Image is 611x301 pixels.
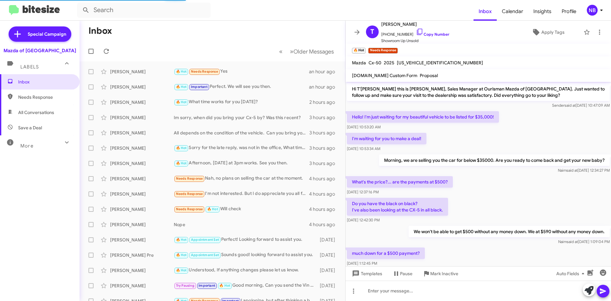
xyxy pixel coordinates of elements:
[387,268,418,279] button: Pause
[346,268,387,279] button: Templates
[420,73,438,78] span: Proposal
[174,144,309,152] div: Sorry for the late reply, was not in the office, What time are you available to bring the vehicle...
[110,68,174,75] div: [PERSON_NAME]
[174,205,309,213] div: Will check
[174,130,309,136] div: All depends on the condition of the vehicle. Can you bring your vehicle by?
[587,5,598,16] div: NB
[347,133,426,144] p: I'm waiting for you to make a deal!
[566,168,578,173] span: said at
[191,238,219,242] span: Appointment Set
[174,251,317,259] div: Sounds good! looking forward to assist you.
[110,99,174,105] div: [PERSON_NAME]
[174,190,309,197] div: I'm not interested. But I do appreciate you all for taking such good care of my car. I'll be in s...
[9,26,71,42] a: Special Campaign
[18,125,42,131] span: Save a Deal
[352,60,366,66] span: Mazda
[567,239,578,244] span: said at
[317,267,340,274] div: [DATE]
[176,146,187,150] span: 🔥 Hot
[110,283,174,289] div: [PERSON_NAME]
[199,283,215,288] span: Important
[317,252,340,258] div: [DATE]
[368,48,397,54] small: Needs Response
[174,236,317,243] div: Perfect! Looking forward to assist you.
[309,221,340,228] div: 4 hours ago
[176,85,187,89] span: 🔥 Hot
[174,282,317,289] div: Good morning, Can you send the Vin and miles to your vehicle?
[176,161,187,165] span: 🔥 Hot
[77,3,211,18] input: Search
[176,69,187,74] span: 🔥 Hot
[541,26,565,38] span: Apply Tags
[352,48,366,54] small: 🔥 Hot
[347,176,453,188] p: What's the price?... are the payments at $500?
[110,130,174,136] div: [PERSON_NAME]
[18,109,54,116] span: All Conversations
[110,84,174,90] div: [PERSON_NAME]
[110,206,174,212] div: [PERSON_NAME]
[369,60,381,66] span: Cx-50
[110,191,174,197] div: [PERSON_NAME]
[174,98,309,106] div: What time works for you [DATE]?
[347,125,381,129] span: [DATE] 10:53:20 AM
[309,114,340,121] div: 3 hours ago
[409,226,610,237] p: We won't be able to get $500 without any money down. We at $590 without any money down.
[528,2,557,21] a: Insights
[558,239,610,244] span: Naim [DATE] 1:09:04 PM
[309,176,340,182] div: 4 hours ago
[352,73,417,78] span: [DOMAIN_NAME] Custom Form
[174,160,309,167] div: Afternoon, [DATE] at 3pm works. See you then.
[309,84,340,90] div: an hour ago
[552,103,610,108] span: Sender [DATE] 10:47:09 AM
[418,268,463,279] button: Mark Inactive
[110,267,174,274] div: [PERSON_NAME]
[110,252,174,258] div: [PERSON_NAME] Pre
[317,283,340,289] div: [DATE]
[176,192,203,196] span: Needs Response
[565,103,576,108] span: said at
[110,145,174,151] div: [PERSON_NAME]
[347,198,448,216] p: Do you have the black on black? I've also been looking at the CX-5 in all black.
[176,176,203,181] span: Needs Response
[20,143,33,149] span: More
[581,5,604,16] button: NB
[110,114,174,121] div: [PERSON_NAME]
[347,247,425,259] p: much down for a $500 payment?
[207,207,218,211] span: 🔥 Hot
[286,45,338,58] button: Next
[176,100,187,104] span: 🔥 Hot
[309,206,340,212] div: 4 hours ago
[309,191,340,197] div: 4 hours ago
[4,47,76,54] div: Mazda of [GEOGRAPHIC_DATA]
[347,190,379,194] span: [DATE] 12:37:16 PM
[347,111,499,123] p: Hello! I'm just waiting for my beautiful vehicle to be listed for $35,000!
[174,68,309,75] div: Yes
[558,168,610,173] span: Naim [DATE] 12:34:27 PM
[20,64,39,70] span: Labels
[370,27,374,37] span: T
[191,69,218,74] span: Needs Response
[176,238,187,242] span: 🔥 Hot
[110,160,174,167] div: [PERSON_NAME]
[110,237,174,243] div: [PERSON_NAME]
[381,20,449,28] span: [PERSON_NAME]
[557,2,581,21] a: Profile
[309,160,340,167] div: 3 hours ago
[191,253,219,257] span: Appointment Set
[174,175,309,182] div: Nah, no plans on selling the car at the moment.
[381,28,449,38] span: [PHONE_NUMBER]
[309,68,340,75] div: an hour ago
[309,99,340,105] div: 2 hours ago
[551,268,592,279] button: Auto Fields
[176,283,194,288] span: Try Pausing
[174,267,317,274] div: Understood, If anything changes please let us know.
[88,26,112,36] h1: Inbox
[276,45,338,58] nav: Page navigation example
[347,261,377,266] span: [DATE] 1:12:45 PM
[497,2,528,21] a: Calendar
[174,221,309,228] div: Nope
[381,38,449,44] span: Showroom Up Unsold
